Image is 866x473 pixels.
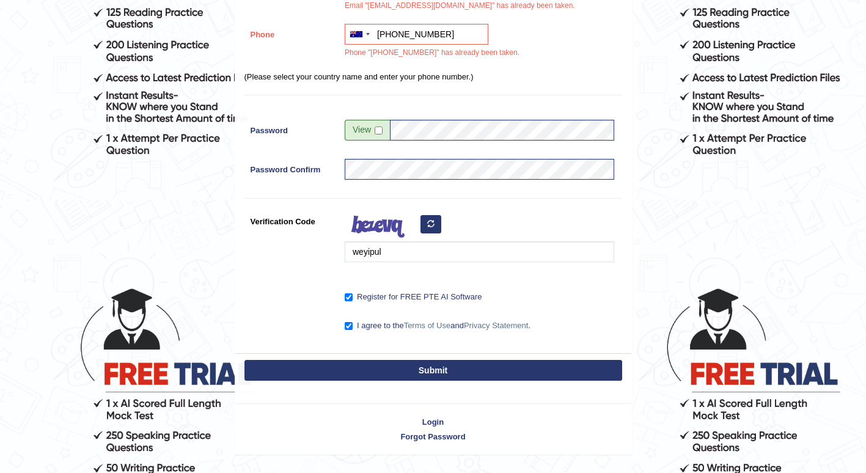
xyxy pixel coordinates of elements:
input: I agree to theTerms of UseandPrivacy Statement. [345,322,353,330]
a: Terms of Use [404,321,451,330]
a: Login [235,416,631,428]
input: +61 412 345 678 [345,24,488,45]
div: Australia: +61 [345,24,373,44]
label: Register for FREE PTE AI Software [345,291,482,303]
label: Password Confirm [244,159,339,175]
p: (Please select your country name and enter your phone number.) [244,71,622,82]
label: I agree to the and . [345,320,530,332]
button: Submit [244,360,622,381]
a: Privacy Statement [464,321,529,330]
input: Show/Hide Password [375,127,383,134]
label: Verification Code [244,211,339,227]
a: Forgot Password [235,431,631,442]
label: Password [244,120,339,136]
input: Register for FREE PTE AI Software [345,293,353,301]
label: Phone [244,24,339,40]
